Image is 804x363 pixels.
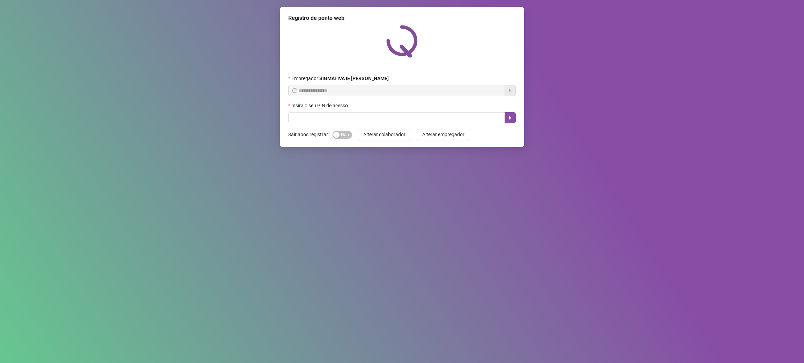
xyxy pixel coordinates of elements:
span: info-circle [292,88,297,93]
img: QRPoint [386,25,418,57]
span: Alterar colaborador [363,131,405,138]
span: Alterar empregador [422,131,464,138]
button: Alterar empregador [417,129,470,140]
div: Registro de ponto web [288,14,516,22]
strong: SIGMATIVA IE [PERSON_NAME] [319,76,389,81]
label: Insira o seu PIN de acesso [288,102,352,109]
label: Sair após registrar [288,129,333,140]
span: Empregador : [291,75,389,82]
button: Alterar colaborador [358,129,411,140]
span: caret-right [507,115,513,121]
